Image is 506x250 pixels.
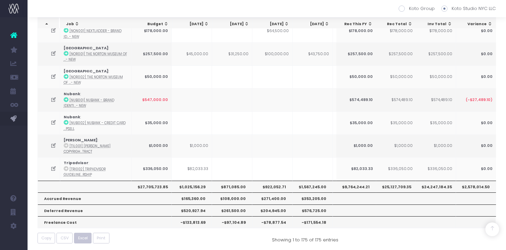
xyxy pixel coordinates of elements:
[131,88,172,111] td: $547,000.00
[416,18,456,31] th: Inv Total: activate to sort column ascending
[415,66,456,89] td: $50,000.00
[219,21,249,27] div: [DATE]
[376,111,416,134] td: $35,000.00
[138,21,169,27] div: Budget
[252,42,293,66] td: $100,000.00
[172,192,212,204] th: $165,360.00
[456,66,496,89] td: $0.00
[376,157,416,180] td: $336,050.00
[336,66,376,89] td: $50,000.00
[415,157,456,180] td: $336,050.00
[60,66,131,89] td: :
[131,66,172,89] td: $50,000.00
[66,21,129,27] div: Job
[333,42,373,66] td: $19,500.00
[131,19,172,42] td: $178,000.00
[64,69,108,74] strong: [GEOGRAPHIC_DATA]
[415,181,456,192] th: $24,247,184.35
[299,21,329,27] div: [DATE]
[131,42,172,66] td: $257,500.00
[131,181,172,192] th: $27,705,723.85
[64,75,123,85] abbr: [NOR002] The Norton Museum of Art - Website Reskins - Digital - New
[293,181,333,192] th: $1,567,245.00
[172,181,212,192] th: $1,025,156.29
[60,157,131,180] td: :
[333,216,373,228] th: -$187,039.33
[179,21,209,27] div: [DATE]
[415,134,456,158] td: $1,000.00
[333,192,373,204] th: $467,549.47
[131,111,172,134] td: $35,000.00
[252,19,293,42] td: $64,500.00
[376,134,416,158] td: $1,000.00
[342,21,373,27] div: Rec This FY
[172,134,212,158] td: $1,000.00
[93,233,109,243] button: Print
[131,134,172,158] td: $1,000.00
[376,66,416,89] td: $50,000.00
[132,18,172,31] th: Budget: activate to sort column ascending
[462,21,492,27] div: Variance
[293,18,333,31] th: Jul 25: activate to sort column ascending
[212,181,252,192] th: $871,085.00
[64,167,106,177] abbr: [TRI002] Tripadvisor Guidelines, Rollout, Membership
[336,42,376,66] td: $257,500.00
[64,144,110,154] abbr: [TIL001] Tilly Ramsay Copyright Contract
[441,5,496,12] label: Koto Studio NYC LLC
[60,88,131,111] td: :
[465,97,492,103] span: (-$27,489.10)
[253,18,293,31] th: Jun 25: activate to sort column ascending
[252,192,293,204] th: $271,400.00
[252,181,293,192] th: $922,052.71
[97,235,105,241] span: Print
[74,233,92,243] button: Excel
[456,157,496,180] td: $0.00
[293,42,333,66] td: $43,750.00
[456,111,496,134] td: $0.00
[172,216,212,228] th: -$133,813.69
[382,21,413,27] div: Rec Total
[38,233,55,243] button: Copy
[376,18,417,31] th: Rec Total: activate to sort column ascending
[456,181,496,192] th: $2,578,014.50
[64,138,97,143] strong: [PERSON_NAME]
[336,111,376,134] td: $35,000.00
[376,181,416,192] th: $25,127,709.35
[336,181,376,192] th: $9,764,244.21
[422,21,452,27] div: Inv Total
[64,98,114,108] abbr: [NUB001] Nubank - Brand Identity - Brand - New
[212,42,252,66] td: $31,250.00
[376,19,416,42] td: $178,000.00
[41,235,51,241] span: Copy
[399,5,435,12] label: Koto Group
[64,91,80,97] strong: Nubank
[64,29,122,39] abbr: [NON001] NextLadder - Brand Identity - Brand - New
[333,19,373,42] td: $57,500.00
[333,204,373,216] th: $164,786.11
[333,66,373,89] td: $9,375.00
[376,42,416,66] td: $257,500.00
[38,204,172,216] th: Deferred Revenue
[252,204,293,216] th: $204,945.00
[212,192,252,204] th: $108,000.00
[131,157,172,180] td: $336,050.00
[333,88,373,111] td: $202,500.00
[415,19,456,42] td: $178,000.00
[415,42,456,66] td: $257,500.00
[415,88,456,111] td: $574,489.10
[9,236,19,247] img: images/default_profile_image.png
[172,18,213,31] th: Apr 25: activate to sort column ascending
[456,134,496,158] td: $0.00
[376,88,416,111] td: $574,489.10
[38,18,59,31] th: : activate to sort column descending
[60,42,131,66] td: :
[38,192,172,204] th: Accrued Revenue
[64,114,80,120] strong: Nubank
[252,216,293,228] th: -$78,877.54
[415,111,456,134] td: $35,000.00
[456,19,496,42] td: $0.00
[259,21,289,27] div: [DATE]
[64,46,108,51] strong: [GEOGRAPHIC_DATA]
[213,18,253,31] th: May 25: activate to sort column ascending
[333,181,373,192] th: $1,169,791.11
